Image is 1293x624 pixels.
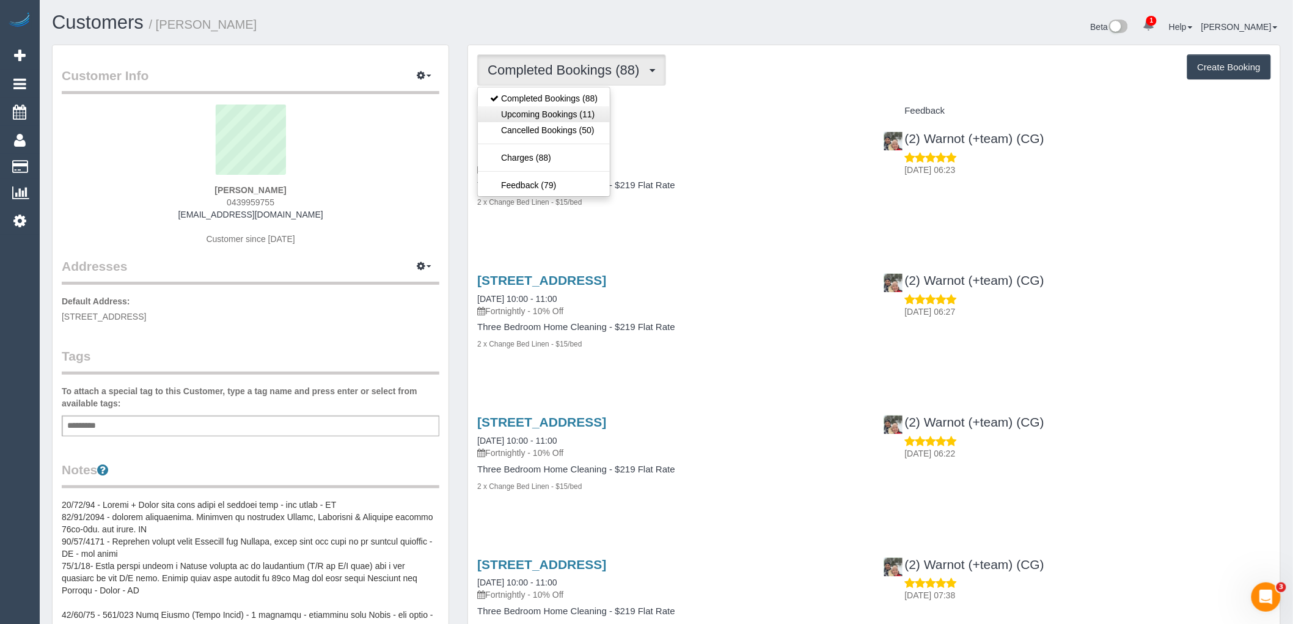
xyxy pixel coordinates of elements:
a: [STREET_ADDRESS] [477,415,606,429]
h4: Three Bedroom Home Cleaning - $219 Flat Rate [477,464,865,475]
a: Customers [52,12,144,33]
h4: Feedback [884,106,1271,116]
a: [DATE] 10:00 - 11:00 [477,294,557,304]
small: 2 x Change Bed Linen - $15/bed [477,482,582,491]
a: [STREET_ADDRESS] [477,557,606,571]
img: New interface [1108,20,1128,35]
iframe: Intercom live chat [1251,582,1281,612]
button: Create Booking [1187,54,1271,80]
p: [DATE] 06:27 [905,306,1271,318]
small: 2 x Change Bed Linen - $15/bed [477,198,582,207]
a: [STREET_ADDRESS] [477,273,606,287]
strong: [PERSON_NAME] [214,185,286,195]
a: Beta [1091,22,1129,32]
legend: Customer Info [62,67,439,94]
p: [DATE] 07:38 [905,589,1271,601]
img: (2) Warnot (+team) (CG) [884,274,903,292]
button: Completed Bookings (88) [477,54,665,86]
a: Cancelled Bookings (50) [478,122,610,138]
a: (2) Warnot (+team) (CG) [884,557,1045,571]
h4: Three Bedroom Home Cleaning - $219 Flat Rate [477,180,865,191]
label: Default Address: [62,295,130,307]
span: [STREET_ADDRESS] [62,312,146,321]
img: (2) Warnot (+team) (CG) [884,558,903,576]
p: Fortnightly - 10% Off [477,589,865,601]
span: 0439959755 [227,197,274,207]
img: (2) Warnot (+team) (CG) [884,416,903,434]
a: (2) Warnot (+team) (CG) [884,415,1045,429]
legend: Notes [62,461,439,488]
p: Fortnightly - 10% Off [477,305,865,317]
span: Customer since [DATE] [207,234,295,244]
legend: Tags [62,347,439,375]
a: [DATE] 10:00 - 11:00 [477,436,557,446]
p: Fortnightly - 10% Off [477,163,865,175]
small: / [PERSON_NAME] [149,18,257,31]
a: [DATE] 10:00 - 11:00 [477,578,557,587]
a: (2) Warnot (+team) (CG) [884,131,1045,145]
img: (2) Warnot (+team) (CG) [884,132,903,150]
a: (2) Warnot (+team) (CG) [884,273,1045,287]
a: [PERSON_NAME] [1201,22,1278,32]
a: Upcoming Bookings (11) [478,106,610,122]
a: [EMAIL_ADDRESS][DOMAIN_NAME] [178,210,323,219]
h4: Three Bedroom Home Cleaning - $219 Flat Rate [477,606,865,617]
span: 1 [1146,16,1157,26]
label: To attach a special tag to this Customer, type a tag name and press enter or select from availabl... [62,385,439,409]
span: 3 [1277,582,1286,592]
a: 1 [1137,12,1160,39]
a: Completed Bookings (88) [478,90,610,106]
p: [DATE] 06:22 [905,447,1271,460]
a: Charges (88) [478,150,610,166]
p: Fortnightly - 10% Off [477,447,865,459]
a: Help [1169,22,1193,32]
img: Automaid Logo [7,12,32,29]
a: Feedback (79) [478,177,610,193]
small: 2 x Change Bed Linen - $15/bed [477,340,582,348]
p: [DATE] 06:23 [905,164,1271,176]
h4: Three Bedroom Home Cleaning - $219 Flat Rate [477,322,865,332]
h4: Service [477,106,865,116]
span: Completed Bookings (88) [488,62,645,78]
